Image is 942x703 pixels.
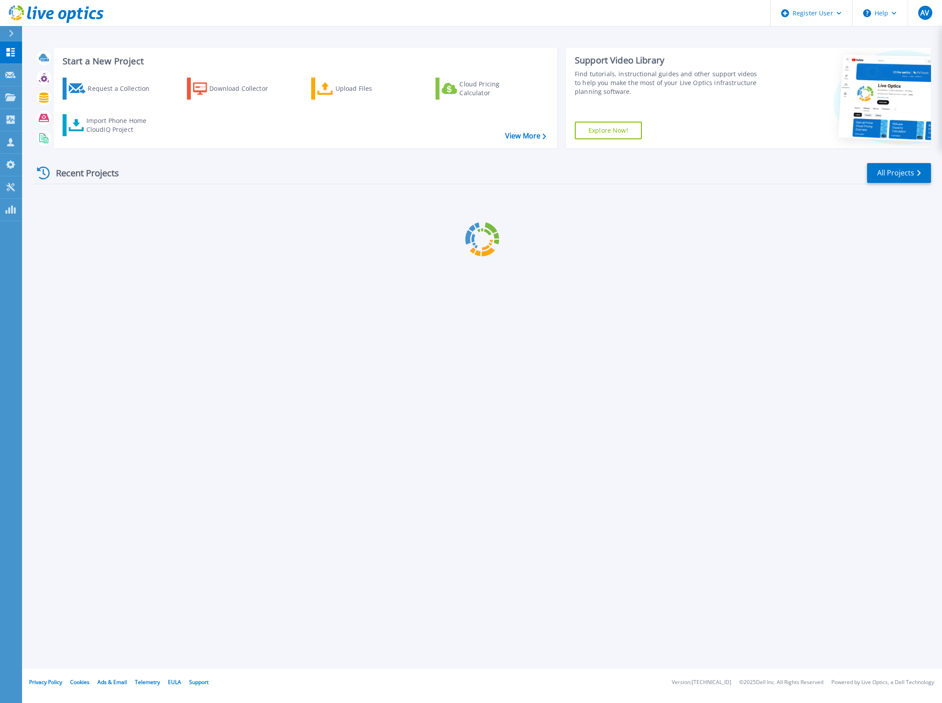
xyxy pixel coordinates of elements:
a: Privacy Policy [29,678,62,686]
span: AV [920,9,929,16]
a: Support [189,678,209,686]
a: View More [505,132,546,140]
li: Version: [TECHNICAL_ID] [672,680,731,685]
div: Request a Collection [88,80,158,97]
div: Download Collector [209,80,280,97]
h3: Start a New Project [63,56,546,66]
a: Upload Files [311,78,410,100]
a: Telemetry [135,678,160,686]
div: Recent Projects [34,162,131,184]
a: Cookies [70,678,89,686]
a: All Projects [867,163,931,183]
li: Powered by Live Optics, a Dell Technology [831,680,934,685]
div: Upload Files [335,80,406,97]
div: Import Phone Home CloudIQ Project [86,116,155,134]
div: Find tutorials, instructional guides and other support videos to help you make the most of your L... [575,70,762,96]
a: Request a Collection [63,78,161,100]
a: EULA [168,678,181,686]
li: © 2025 Dell Inc. All Rights Reserved [739,680,823,685]
a: Download Collector [187,78,285,100]
a: Ads & Email [97,678,127,686]
a: Cloud Pricing Calculator [436,78,534,100]
div: Cloud Pricing Calculator [459,80,530,97]
a: Explore Now! [575,122,642,139]
div: Support Video Library [575,55,762,66]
